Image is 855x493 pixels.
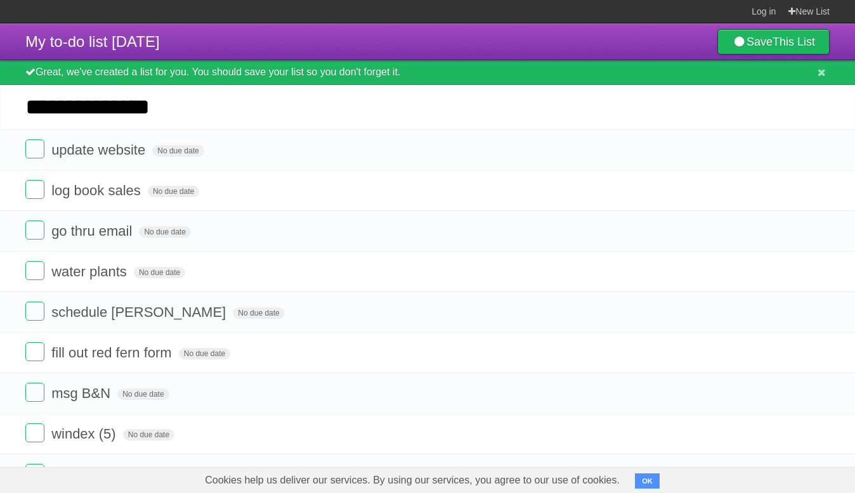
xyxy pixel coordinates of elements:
label: Done [25,464,44,483]
label: Done [25,221,44,240]
label: Done [25,302,44,321]
span: No due date [152,145,204,157]
span: No due date [148,186,199,197]
span: go thru email [51,223,135,239]
span: schedule [PERSON_NAME] [51,304,229,320]
span: prep trash [51,466,117,482]
label: Done [25,423,44,442]
label: Done [25,261,44,280]
span: No due date [117,388,169,400]
label: Done [25,383,44,402]
span: msg B&N [51,385,114,401]
span: No due date [123,429,174,440]
span: windex (5) [51,426,119,442]
label: Done [25,342,44,361]
span: No due date [134,267,185,278]
span: My to-do list [DATE] [25,33,160,50]
span: Cookies help us deliver our services. By using our services, you agree to our use of cookies. [192,468,632,493]
span: No due date [139,226,190,238]
b: This List [773,35,815,48]
a: SaveThis List [717,29,830,54]
span: No due date [179,348,230,359]
label: Done [25,139,44,158]
button: OK [635,473,660,489]
span: No due date [233,307,284,319]
span: log book sales [51,182,144,198]
label: Done [25,180,44,199]
span: update website [51,142,148,158]
span: water plants [51,264,130,279]
span: fill out red fern form [51,345,175,361]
